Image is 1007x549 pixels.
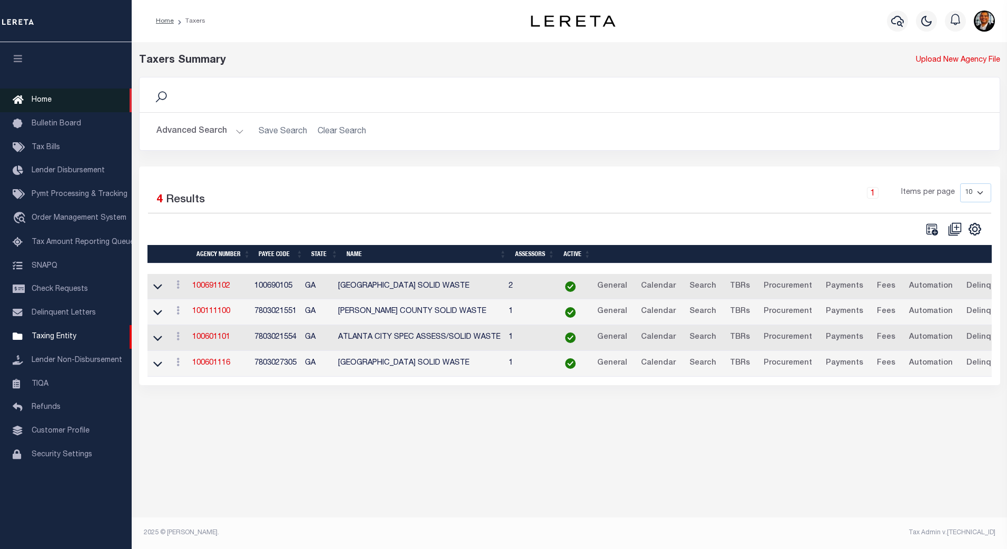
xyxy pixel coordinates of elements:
span: 4 [156,194,163,205]
th: Payee Code: activate to sort column ascending [254,245,307,263]
a: Automation [904,303,957,320]
td: 7803021551 [250,299,301,325]
a: Automation [904,329,957,346]
td: GA [301,351,334,377]
span: Security Settings [32,451,92,458]
a: Fees [872,355,900,372]
span: Check Requests [32,286,88,293]
td: GA [301,325,334,351]
a: Payments [821,329,868,346]
img: check-icon-green.svg [565,332,576,343]
a: Procurement [759,355,817,372]
span: Lender Disbursement [32,167,105,174]
img: logo-dark.svg [531,15,615,27]
span: Refunds [32,404,61,411]
a: TBRs [725,278,755,295]
th: State: activate to sort column ascending [307,245,342,263]
td: 7803021554 [250,325,301,351]
td: 100690105 [250,274,301,300]
a: Upload New Agency File [916,55,1000,66]
span: Delinquent Letters [32,309,96,317]
img: check-icon-green.svg [565,281,576,292]
td: 1 [505,325,552,351]
span: Taxing Entity [32,333,76,340]
a: TBRs [725,303,755,320]
a: Search [685,303,721,320]
span: TIQA [32,380,48,387]
div: 2025 © [PERSON_NAME]. [136,528,570,537]
a: General [593,278,632,295]
a: Home [156,18,174,24]
label: Results [166,192,205,209]
a: Payments [821,355,868,372]
span: Tax Amount Reporting Queue [32,239,134,246]
td: 2 [505,274,552,300]
td: ATLANTA CITY SPEC ASSESS/SOLID WASTE [334,325,505,351]
a: Search [685,278,721,295]
a: TBRs [725,329,755,346]
a: Procurement [759,329,817,346]
span: Lender Non-Disbursement [32,357,122,364]
a: Fees [872,278,900,295]
li: Taxers [174,16,205,26]
span: Order Management System [32,214,126,222]
td: [GEOGRAPHIC_DATA] SOLID WASTE [334,274,505,300]
a: General [593,355,632,372]
th: Active: activate to sort column ascending [559,245,595,263]
a: Calendar [636,303,680,320]
a: 1 [867,187,878,199]
td: GA [301,299,334,325]
i: travel_explore [13,212,29,226]
span: Items per page [901,187,955,199]
td: [GEOGRAPHIC_DATA] SOLID WASTE [334,351,505,377]
a: Payments [821,303,868,320]
a: Search [685,355,721,372]
a: 100111100 [192,308,230,315]
th: Assessors: activate to sort column ascending [511,245,559,263]
a: 100601101 [192,334,230,341]
a: Procurement [759,303,817,320]
th: Name: activate to sort column ascending [342,245,511,263]
a: General [593,329,632,346]
a: 100691102 [192,282,230,290]
span: Pymt Processing & Tracking [32,191,127,198]
th: Agency Number: activate to sort column ascending [192,245,254,263]
a: Payments [821,278,868,295]
a: Automation [904,355,957,372]
span: Tax Bills [32,144,60,151]
a: Automation [904,278,957,295]
a: Procurement [759,278,817,295]
td: 1 [505,351,552,377]
a: Calendar [636,278,680,295]
div: Tax Admin v.[TECHNICAL_ID] [577,528,995,537]
a: General [593,303,632,320]
td: [PERSON_NAME] COUNTY SOLID WASTE [334,299,505,325]
a: Fees [872,303,900,320]
div: Taxers Summary [139,53,781,68]
a: 100601116 [192,359,230,367]
span: Customer Profile [32,427,90,435]
span: Home [32,96,52,104]
a: Fees [872,329,900,346]
span: SNAPQ [32,262,57,269]
button: Advanced Search [156,121,244,142]
td: 1 [505,299,552,325]
span: Bulletin Board [32,120,81,128]
a: Calendar [636,355,680,372]
img: check-icon-green.svg [565,358,576,369]
td: GA [301,274,334,300]
a: TBRs [725,355,755,372]
img: check-icon-green.svg [565,307,576,318]
a: Calendar [636,329,680,346]
td: 7803027305 [250,351,301,377]
a: Search [685,329,721,346]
